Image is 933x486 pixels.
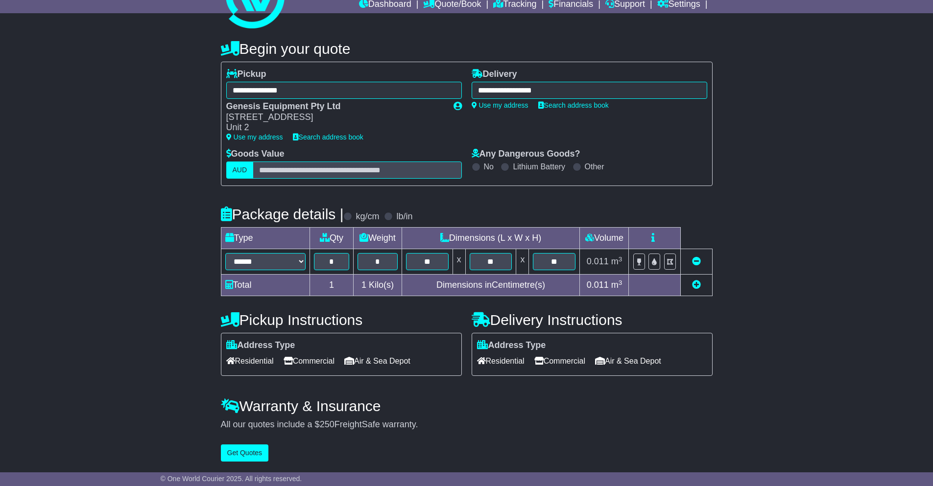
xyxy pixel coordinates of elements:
sup: 3 [619,255,622,263]
td: 1 [310,275,354,296]
button: Get Quotes [221,444,269,462]
label: Pickup [226,69,266,80]
div: Genesis Equipment Pty Ltd [226,101,444,112]
a: Search address book [538,101,609,109]
h4: Begin your quote [221,41,713,57]
span: 0.011 [587,280,609,290]
a: Search address book [293,133,363,141]
label: Other [585,162,604,171]
span: Air & Sea Depot [344,353,410,369]
sup: 3 [619,279,622,286]
div: [STREET_ADDRESS] [226,112,444,123]
span: m [611,256,622,266]
a: Use my address [226,133,283,141]
label: kg/cm [356,211,379,222]
td: Dimensions in Centimetre(s) [402,275,580,296]
td: x [516,249,529,275]
span: 250 [320,419,335,429]
span: Residential [477,353,525,369]
h4: Warranty & Insurance [221,398,713,414]
span: 1 [361,280,366,290]
span: 0.011 [587,256,609,266]
span: Commercial [284,353,335,369]
td: Dimensions (L x W x H) [402,228,580,249]
td: Kilo(s) [354,275,402,296]
a: Remove this item [692,256,701,266]
div: All our quotes include a $ FreightSafe warranty. [221,419,713,430]
h4: Delivery Instructions [472,312,713,328]
td: Qty [310,228,354,249]
a: Add new item [692,280,701,290]
h4: Package details | [221,206,344,222]
td: x [453,249,465,275]
label: Address Type [226,340,295,351]
span: © One World Courier 2025. All rights reserved. [161,475,302,483]
label: No [484,162,494,171]
span: Air & Sea Depot [595,353,661,369]
label: AUD [226,162,254,179]
td: Weight [354,228,402,249]
label: Address Type [477,340,546,351]
td: Volume [580,228,629,249]
a: Use my address [472,101,528,109]
div: Unit 2 [226,122,444,133]
label: Any Dangerous Goods? [472,149,580,160]
label: lb/in [396,211,412,222]
td: Total [221,275,310,296]
span: Commercial [534,353,585,369]
span: m [611,280,622,290]
span: Residential [226,353,274,369]
td: Type [221,228,310,249]
label: Delivery [472,69,517,80]
label: Lithium Battery [513,162,565,171]
h4: Pickup Instructions [221,312,462,328]
label: Goods Value [226,149,285,160]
